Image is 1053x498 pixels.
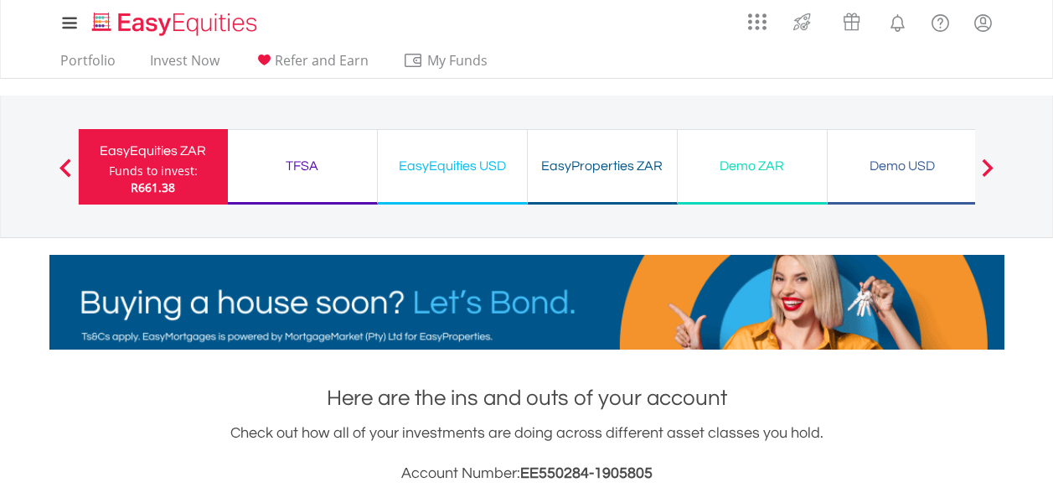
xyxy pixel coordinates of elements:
[838,154,967,178] div: Demo USD
[49,462,1004,485] h3: Account Number:
[838,8,865,35] img: vouchers-v2.svg
[827,4,876,35] a: Vouchers
[748,13,767,31] img: grid-menu-icon.svg
[388,154,517,178] div: EasyEquities USD
[49,422,1004,485] div: Check out how all of your investments are doing across different asset classes you hold.
[520,465,653,481] span: EE550284-1905805
[238,154,367,178] div: TFSA
[688,154,817,178] div: Demo ZAR
[876,4,919,38] a: Notifications
[89,10,264,38] img: EasyEquities_Logo.png
[49,255,1004,350] img: EasyMortage Promotion Banner
[538,154,667,178] div: EasyProperties ZAR
[131,179,175,195] span: R661.38
[85,4,264,38] a: Home page
[109,163,198,179] div: Funds to invest:
[275,51,369,70] span: Refer and Earn
[737,4,777,31] a: AppsGrid
[962,4,1004,41] a: My Profile
[89,139,218,163] div: EasyEquities ZAR
[403,49,513,71] span: My Funds
[788,8,816,35] img: thrive-v2.svg
[247,52,375,78] a: Refer and Earn
[54,52,122,78] a: Portfolio
[919,4,962,38] a: FAQ's and Support
[971,167,1004,184] button: Next
[49,383,1004,413] h1: Here are the ins and outs of your account
[143,52,226,78] a: Invest Now
[49,167,82,184] button: Previous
